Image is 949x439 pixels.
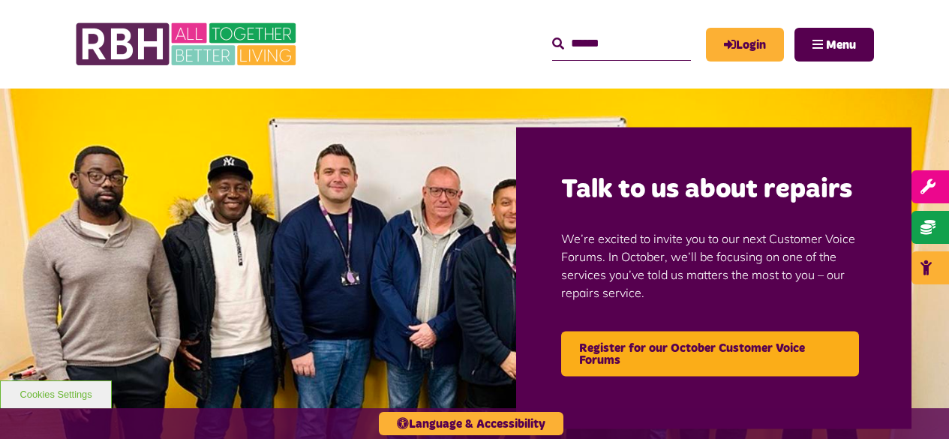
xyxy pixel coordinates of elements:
[881,371,949,439] iframe: Netcall Web Assistant for live chat
[561,172,866,207] h2: Talk to us about repairs
[379,412,563,435] button: Language & Accessibility
[794,28,874,62] button: Navigation
[706,28,784,62] a: MyRBH
[826,39,856,51] span: Menu
[561,332,859,377] a: Register for our October Customer Voice Forums
[561,207,866,324] p: We’re excited to invite you to our next Customer Voice Forums. In October, we’ll be focusing on o...
[75,15,300,74] img: RBH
